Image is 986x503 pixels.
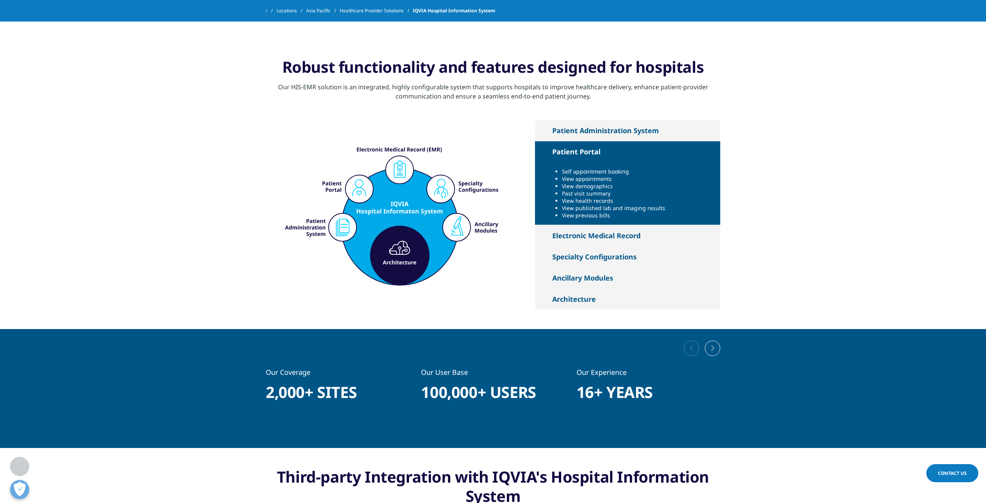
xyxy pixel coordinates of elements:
[552,294,596,304] div: Architecture
[535,289,720,309] button: Architecture
[562,197,714,204] li: View health records
[306,4,340,18] a: Asia Pacific
[340,4,413,18] a: Healthcare Provider Solutions
[421,368,565,413] div: 2 / 4
[552,147,600,156] div: Patient Portal
[413,4,495,18] span: IQVIA Hospital Information System
[552,252,637,261] div: Specialty Configurations
[421,383,565,408] h1: 100,000+ USERS
[266,368,409,383] h5: Our Coverage
[535,267,720,288] button: Ancillary Modules
[10,480,29,499] button: Open Preferences
[266,368,409,413] div: 1 / 4
[562,175,714,182] li: View appointments
[562,204,714,212] li: View published lab and imaging results
[277,4,306,18] a: Locations
[266,82,720,101] center: Our HIS-EMR solution is an integrated, highly configurable system that supports hospitals to impr...
[266,383,409,408] h1: 2,000+ SITES
[562,212,714,219] li: View previous bills
[266,57,720,77] center: Robust functionality and features designed for hospitals
[562,168,714,175] li: Self appointment booking
[552,231,641,240] div: Electronic Medical Record
[577,368,720,383] h5: Our Experience
[562,190,714,197] li: Past visit summary
[552,126,659,135] div: Patient Administration System
[552,273,613,282] div: Ancillary Modules
[535,225,720,246] button: Electronic Medical Record
[705,341,720,356] div: Next slide
[421,368,565,383] h5: Our User Base
[535,246,720,267] button: Specialty Configurations
[926,464,978,482] a: Contact Us
[577,383,720,408] h1: 16+ YEARS
[577,368,720,413] div: 3 / 4
[535,120,720,141] button: Patient Administration System
[535,141,720,162] button: Patient Portal
[562,182,714,190] li: View demographics
[938,470,967,476] span: Contact Us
